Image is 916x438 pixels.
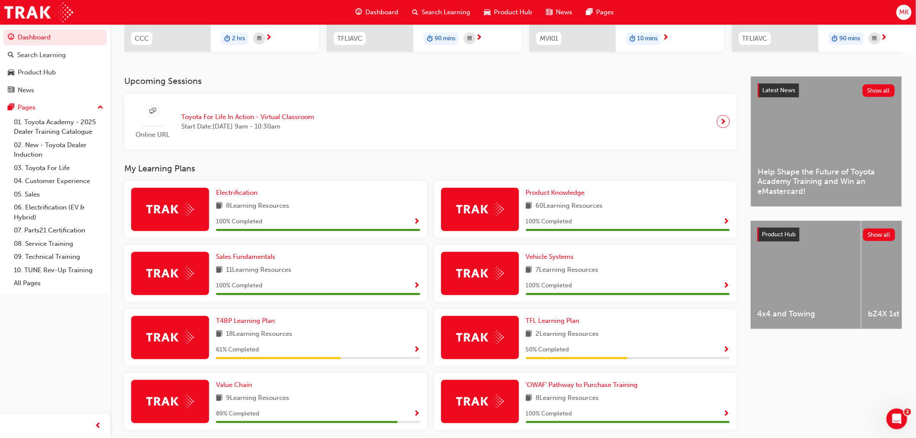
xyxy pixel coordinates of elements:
span: duration-icon [832,33,838,45]
a: All Pages [10,277,107,290]
span: 11 Learning Resources [226,265,291,276]
span: T4BP Learning Plan [216,317,275,325]
span: 100 % Completed [216,281,262,291]
a: 02. New - Toyota Dealer Induction [10,138,107,161]
span: 61 % Completed [216,345,259,355]
span: next-icon [662,34,669,42]
span: Show Progress [414,346,420,354]
span: Show Progress [414,410,420,418]
span: book-icon [216,265,223,276]
button: Show Progress [414,345,420,355]
span: 7 Learning Resources [536,265,599,276]
h3: My Learning Plans [124,164,737,174]
span: Pages [597,7,614,17]
span: Latest News [763,87,796,94]
span: next-icon [265,34,272,42]
span: Start Date: [DATE] 9am - 10:30am [181,122,314,132]
span: Dashboard [366,7,399,17]
span: duration-icon [427,33,433,45]
a: 05. Sales [10,188,107,201]
a: 01. Toyota Academy - 2025 Dealer Training Catalogue [10,116,107,138]
span: book-icon [526,265,532,276]
button: Show Progress [723,216,730,227]
a: Dashboard [3,29,107,45]
a: 'OWAF' Pathway to Purchase Training [526,380,642,390]
img: Trak [456,331,504,344]
span: MVI01 [540,34,558,44]
span: 100 % Completed [526,409,572,419]
a: Vehicle Systems [526,252,577,262]
span: pages-icon [8,104,14,112]
button: DashboardSearch LearningProduct HubNews [3,28,107,100]
a: Trak [4,3,73,22]
span: Show Progress [723,282,730,290]
span: Show Progress [723,346,730,354]
span: TFL Learning Plan [526,317,580,325]
span: MK [899,7,909,17]
button: Show Progress [414,409,420,419]
span: duration-icon [224,33,230,45]
a: 07. Parts21 Certification [10,224,107,237]
span: next-icon [881,34,887,42]
span: car-icon [484,7,491,18]
span: book-icon [216,201,223,212]
div: Product Hub [18,68,56,77]
span: pages-icon [587,7,593,18]
span: next-icon [720,116,727,128]
span: news-icon [8,87,14,94]
img: Trak [146,331,194,344]
span: next-icon [476,34,482,42]
span: search-icon [8,52,14,59]
button: Show all [863,229,896,241]
span: 50 % Completed [526,345,569,355]
a: Latest NewsShow all [758,84,895,97]
span: Toyota For Life In Action - Virtual Classroom [181,112,314,122]
span: 60 Learning Resources [536,201,603,212]
span: prev-icon [95,421,102,432]
span: book-icon [526,201,532,212]
span: 89 % Completed [216,409,259,419]
img: Trak [146,267,194,280]
span: Show Progress [414,282,420,290]
span: Electrification [216,189,258,196]
button: Show Progress [723,345,730,355]
button: Show Progress [723,280,730,291]
a: Product Knowledge [526,188,588,198]
span: book-icon [216,393,223,404]
span: 90 mins [840,34,861,44]
span: duration-icon [629,33,635,45]
span: Value Chain [216,381,252,389]
button: Show Progress [414,280,420,291]
button: Show Progress [414,216,420,227]
span: calendar-icon [468,33,472,44]
a: pages-iconPages [580,3,621,21]
span: 10 mins [637,34,658,44]
a: guage-iconDashboard [349,3,406,21]
div: Pages [18,103,35,113]
button: Pages [3,100,107,116]
span: 2 hrs [232,34,245,44]
span: guage-icon [8,34,14,42]
a: 04. Customer Experience [10,174,107,188]
span: sessionType_ONLINE_URL-icon [150,106,156,117]
a: TFL Learning Plan [526,316,583,326]
span: 90 mins [435,34,455,44]
span: 4x4 and Towing [758,309,854,319]
span: CCC [135,34,149,44]
span: 100 % Completed [526,281,572,291]
span: book-icon [526,329,532,340]
span: calendar-icon [873,33,877,44]
span: Show Progress [723,218,730,226]
a: Latest NewsShow allHelp Shape the Future of Toyota Academy Training and Win an eMastercard! [751,76,902,207]
a: 10. TUNE Rev-Up Training [10,264,107,277]
span: search-icon [413,7,419,18]
span: 8 Learning Resources [226,201,289,212]
a: Search Learning [3,47,107,63]
span: Product Hub [762,231,796,238]
iframe: Intercom live chat [887,409,907,429]
span: 8 Learning Resources [536,393,599,404]
span: car-icon [8,69,14,77]
div: Search Learning [17,50,66,60]
span: Vehicle Systems [526,253,574,261]
span: Show Progress [414,218,420,226]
